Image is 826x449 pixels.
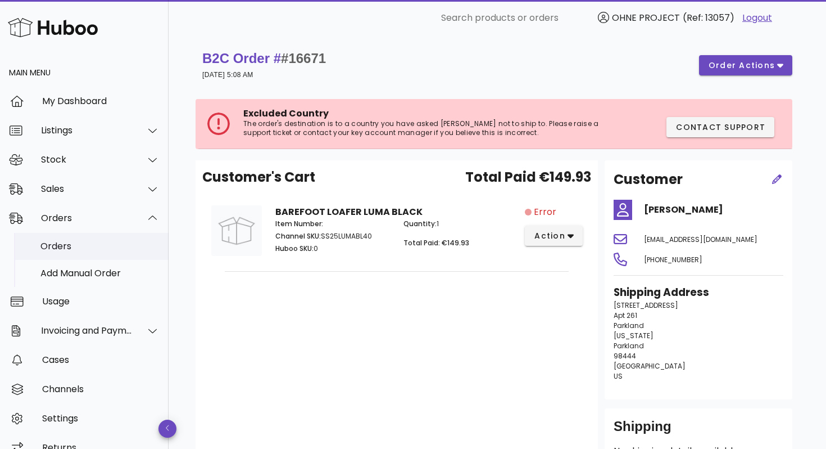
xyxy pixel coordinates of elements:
[275,244,314,253] span: Huboo SKU:
[275,205,423,218] strong: BAREFOOT LOAFER LUMA BLACK
[534,230,565,242] span: action
[614,285,783,300] h3: Shipping Address
[614,169,683,190] h2: Customer
[742,11,772,25] a: Logout
[40,241,160,252] div: Orders
[40,268,160,279] div: Add Manual Order
[525,226,583,246] button: action
[666,117,774,137] button: Contact Support
[644,235,757,244] span: [EMAIL_ADDRESS][DOMAIN_NAME]
[275,231,390,241] p: SS25LUMABL40
[275,244,390,254] p: 0
[202,167,315,187] span: Customer's Cart
[699,55,792,75] button: order actions
[683,11,734,24] span: (Ref: 13057)
[42,354,160,365] div: Cases
[42,384,160,394] div: Channels
[403,219,518,229] p: 1
[243,107,329,120] span: Excluded Country
[41,183,133,194] div: Sales
[41,125,133,136] div: Listings
[42,96,160,106] div: My Dashboard
[614,351,636,361] span: 98444
[41,154,133,165] div: Stock
[8,15,98,39] img: Huboo Logo
[612,11,680,24] span: OHNE PROJECT
[614,341,644,351] span: Parkland
[211,205,262,256] img: Product Image
[275,219,323,228] span: Item Number:
[42,413,160,424] div: Settings
[614,371,623,381] span: US
[403,238,469,248] span: Total Paid: €149.93
[614,361,686,371] span: [GEOGRAPHIC_DATA]
[644,255,702,264] span: [PHONE_NUMBER]
[465,167,591,187] span: Total Paid €149.93
[41,325,133,336] div: Invoicing and Payments
[534,205,556,219] span: Error
[614,331,653,340] span: [US_STATE]
[275,231,321,241] span: Channel SKU:
[281,51,326,66] span: #16671
[614,321,644,330] span: Parkland
[644,203,783,217] h4: [PERSON_NAME]
[202,71,253,79] small: [DATE] 5:08 AM
[41,213,133,223] div: Orders
[708,60,775,71] span: order actions
[202,51,326,66] strong: B2C Order #
[675,122,765,133] span: Contact Support
[614,417,783,444] div: Shipping
[614,300,678,310] span: [STREET_ADDRESS]
[614,311,637,320] span: Apt 261
[243,119,611,137] p: The order's destination is to a country you have asked [PERSON_NAME] not to ship to. Please raise...
[42,296,160,307] div: Usage
[403,219,437,228] span: Quantity:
